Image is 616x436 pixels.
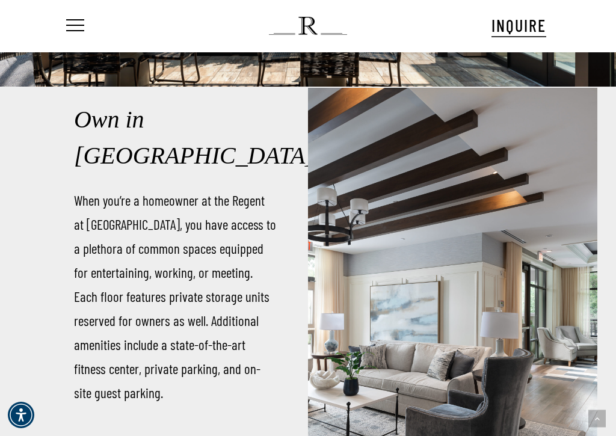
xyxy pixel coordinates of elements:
div: Accessibility Menu [8,402,34,428]
span: INQUIRE [491,15,546,35]
img: The Regent [269,17,346,35]
a: Navigation Menu [64,20,84,32]
a: Back to top [588,410,606,428]
a: INQUIRE [491,14,546,37]
p: When you’re a homeowner at the Regent at [GEOGRAPHIC_DATA], you have access to a plethora of comm... [74,188,277,405]
h2: Own in [GEOGRAPHIC_DATA] [74,102,277,174]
